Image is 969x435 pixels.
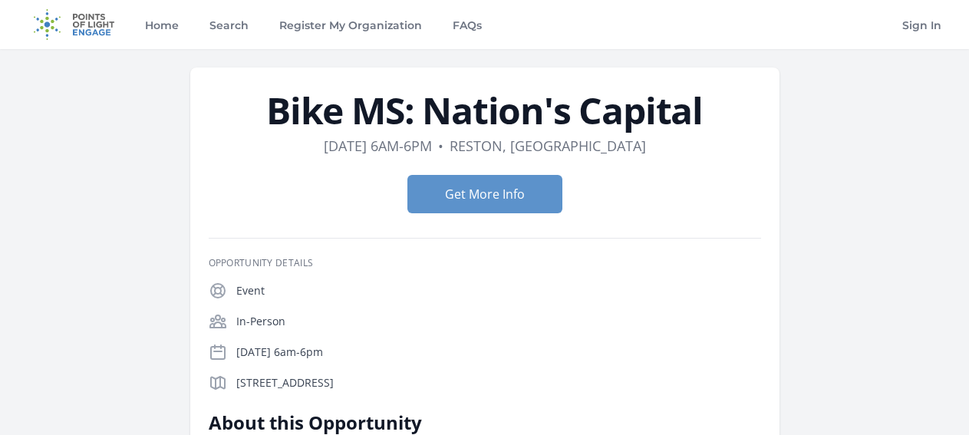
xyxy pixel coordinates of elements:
h2: About this Opportunity [209,410,658,435]
dd: [DATE] 6am-6pm [324,135,432,157]
h1: Bike MS: Nation's Capital [209,92,761,129]
p: [DATE] 6am-6pm [236,344,761,360]
div: • [438,135,443,157]
p: [STREET_ADDRESS] [236,375,761,391]
h3: Opportunity Details [209,257,761,269]
p: Event [236,283,761,298]
p: In-Person [236,314,761,329]
button: Get More Info [407,175,562,213]
dd: Reston, [GEOGRAPHIC_DATA] [450,135,646,157]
